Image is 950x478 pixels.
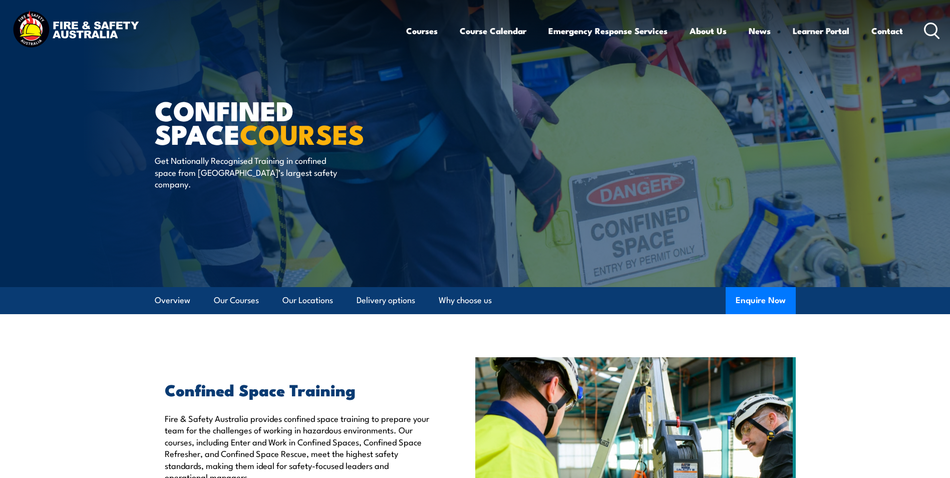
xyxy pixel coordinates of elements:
strong: COURSES [240,112,365,154]
a: Our Locations [282,287,333,314]
a: Emergency Response Services [548,18,668,44]
a: Why choose us [439,287,492,314]
h2: Confined Space Training [165,382,429,396]
a: Courses [406,18,438,44]
a: Delivery options [357,287,415,314]
a: Our Courses [214,287,259,314]
h1: Confined Space [155,98,402,145]
a: News [749,18,771,44]
p: Get Nationally Recognised Training in confined space from [GEOGRAPHIC_DATA]’s largest safety comp... [155,154,338,189]
a: Contact [871,18,903,44]
button: Enquire Now [726,287,796,314]
a: Overview [155,287,190,314]
a: Learner Portal [793,18,849,44]
a: Course Calendar [460,18,526,44]
a: About Us [690,18,727,44]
